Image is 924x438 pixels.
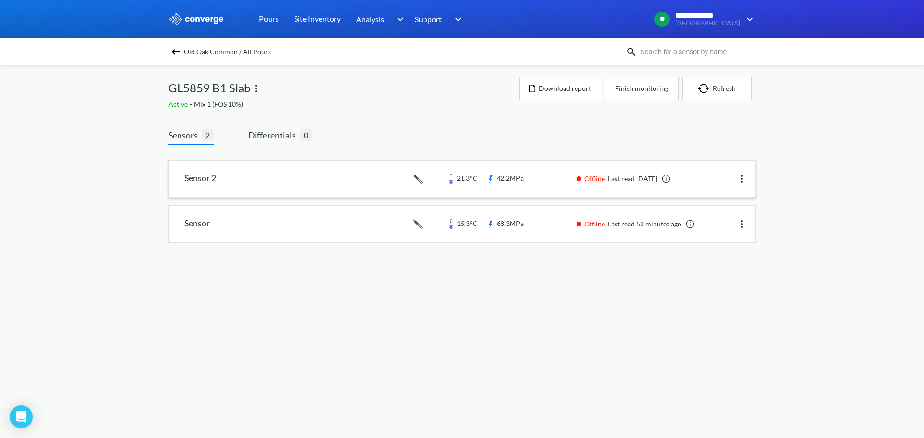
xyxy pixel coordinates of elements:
span: Support [415,13,442,25]
button: Refresh [682,77,752,100]
span: Differentials [248,128,300,142]
img: more.svg [250,83,262,94]
div: Mix 1 (FOS 10%) [168,99,519,110]
img: downArrow.svg [449,13,464,25]
img: icon-file.svg [529,85,535,92]
img: backspace.svg [170,46,182,58]
span: Analysis [356,13,384,25]
span: Old Oak Common / All Pours [184,45,271,59]
span: 2 [202,129,214,141]
span: [GEOGRAPHIC_DATA] [675,20,740,27]
span: - [190,100,194,108]
input: Search for a sensor by name [637,47,754,57]
span: GL5859 B1 Slab [168,79,250,97]
img: logo_ewhite.svg [168,13,224,25]
span: 0 [300,129,312,141]
img: icon-search.svg [626,46,637,58]
span: Sensors [168,128,202,142]
img: icon-refresh.svg [698,84,713,93]
img: downArrow.svg [391,13,406,25]
img: more.svg [736,173,747,185]
img: more.svg [736,218,747,230]
span: Active [168,100,190,108]
div: Open Intercom Messenger [10,405,33,428]
button: Download report [519,77,601,100]
button: Finish monitoring [605,77,679,100]
img: downArrow.svg [740,13,756,25]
